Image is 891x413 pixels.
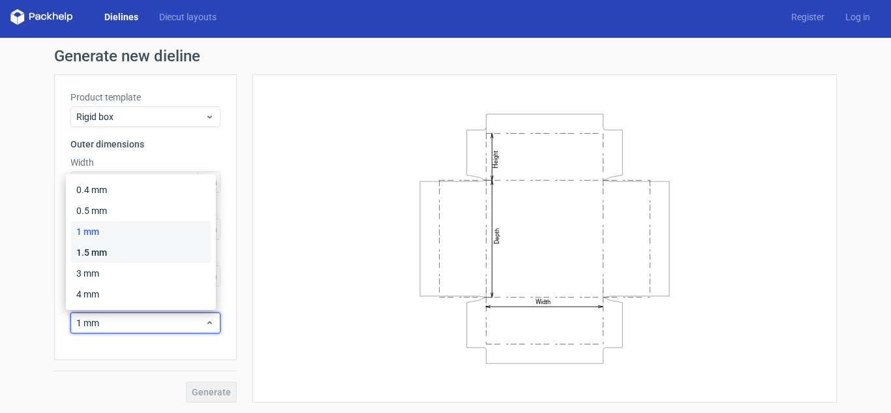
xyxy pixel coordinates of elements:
[781,10,835,23] a: Register
[71,284,211,305] div: 4 mm
[149,10,227,23] a: Diecut layouts
[492,150,499,168] text: Height
[71,221,211,242] div: 1 mm
[76,316,205,329] span: 1 mm
[493,228,500,243] text: Depth
[94,10,149,23] a: Dielines
[197,172,220,192] span: mm
[76,110,205,123] span: Rigid box
[71,200,211,221] div: 0.5 mm
[54,48,837,64] h1: Generate new dieline
[536,298,551,305] text: Width
[70,156,220,169] label: Width
[71,179,211,200] div: 0.4 mm
[71,263,211,284] div: 3 mm
[70,138,220,151] h3: Outer dimensions
[835,10,881,23] a: Log in
[71,242,211,263] div: 1.5 mm
[70,91,220,104] label: Product template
